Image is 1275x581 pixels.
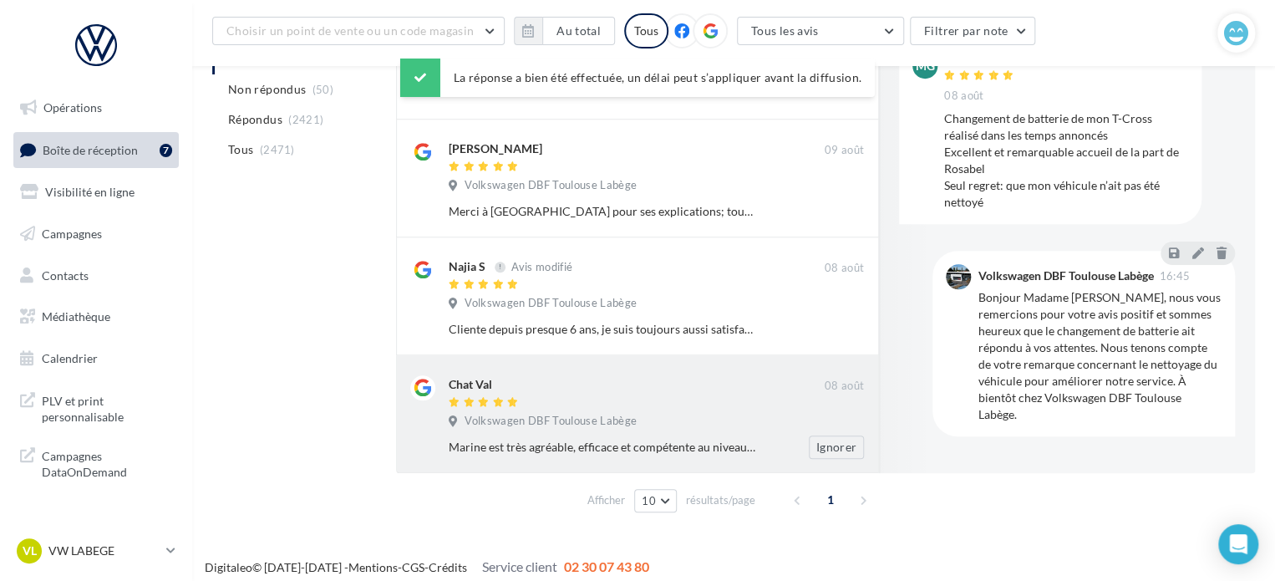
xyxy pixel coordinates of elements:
span: Non répondus [228,81,306,98]
a: Contacts [10,258,182,293]
span: Boîte de réception [43,142,138,156]
span: 1 [817,487,844,513]
a: CGS [402,560,424,574]
span: Tous les avis [751,23,819,38]
span: (2471) [260,143,295,156]
span: © [DATE]-[DATE] - - - [205,560,649,574]
div: Chat Val [449,376,492,393]
div: Changement de batterie de mon T-Cross réalisé dans les temps annoncés Excellent et remarquable ac... [944,110,1188,211]
a: Boîte de réception7 [10,132,182,168]
button: Ignorer [809,318,864,341]
a: Mentions [348,560,398,574]
div: Najia S [449,258,485,275]
span: Répondus [228,111,282,128]
span: Volkswagen DBF Toulouse Labège [465,414,637,429]
div: Volkswagen DBF Toulouse Labège [978,270,1153,282]
button: Filtrer par note [910,17,1036,45]
span: Calendrier [42,351,98,365]
span: Service client [482,558,557,574]
span: 16:45 [1159,271,1190,282]
div: Bonjour Madame [PERSON_NAME], nous vous remercions pour votre avis positif et sommes heureux que ... [978,289,1222,423]
div: Open Intercom Messenger [1218,524,1258,564]
span: 08 août [825,261,864,276]
div: Tous [624,13,668,48]
button: Au total [542,17,615,45]
span: Contacts [42,268,89,282]
button: 10 [634,489,677,512]
span: Afficher [587,492,625,508]
span: Volkswagen DBF Toulouse Labège [465,178,637,193]
a: Visibilité en ligne [10,175,182,210]
span: résultats/page [686,492,755,508]
a: Crédits [429,560,467,574]
a: Digitaleo [205,560,252,574]
span: Volkswagen DBF Toulouse Labège [465,296,637,311]
span: Médiathèque [42,309,110,324]
span: Choisir un point de vente ou un code magasin [226,23,474,38]
span: Campagnes [42,227,102,241]
span: Campagnes DataOnDemand [42,445,172,481]
span: 10 [642,494,656,507]
button: Ignorer [809,436,864,459]
span: Avis modifié [511,260,572,273]
span: (2421) [288,113,323,126]
div: Merci à [GEOGRAPHIC_DATA] pour ses explications; tout ceci est fort utile pour une meilleure expé... [449,203,755,220]
a: Opérations [10,90,182,125]
span: (50) [312,83,333,96]
button: Tous les avis [737,17,904,45]
div: 7 [160,144,172,157]
p: VW LABEGE [48,543,160,559]
a: Médiathèque [10,299,182,334]
span: PLV et print personnalisable [42,390,172,426]
a: Calendrier [10,341,182,376]
div: [PERSON_NAME] [449,140,542,157]
button: Ignorer [809,200,864,223]
div: Cliente depuis presque 6 ans, je suis toujours aussi satisfaite des véhicules et surtout du profe... [449,321,755,338]
span: Visibilité en ligne [45,185,135,199]
span: Opérations [43,100,102,115]
div: Marine est très agréable, efficace et compétente au niveau VW Labège très bon accueil sérieux et ... [449,439,755,456]
span: 02 30 07 43 80 [564,558,649,574]
span: mg [916,58,935,74]
button: Au total [514,17,615,45]
a: PLV et print personnalisable [10,383,182,432]
span: 09 août [825,143,864,158]
a: VL VW LABEGE [13,535,179,567]
a: Campagnes [10,217,182,252]
button: Choisir un point de vente ou un code magasin [212,17,505,45]
div: La réponse a bien été effectuée, un délai peut s’appliquer avant la diffusion. [400,59,875,97]
span: 08 août [944,89,983,104]
span: VL [23,543,37,559]
span: 08 août [825,379,864,394]
span: Tous [228,141,253,158]
a: Campagnes DataOnDemand [10,438,182,487]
